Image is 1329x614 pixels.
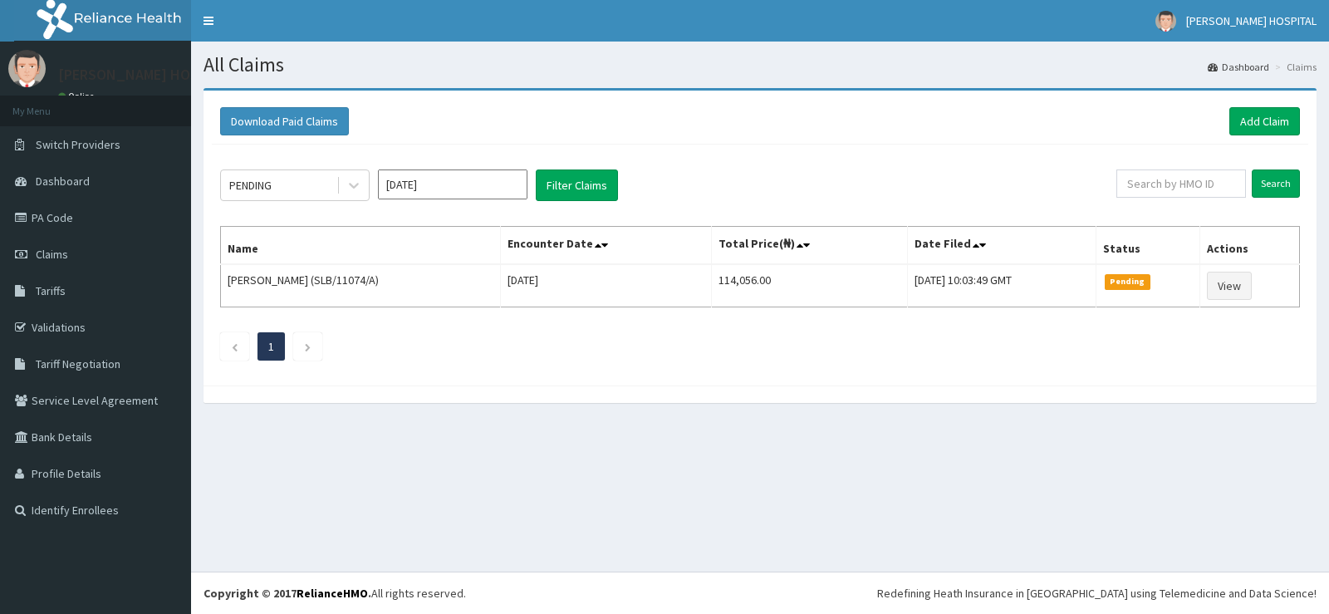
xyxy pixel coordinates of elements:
a: Add Claim [1229,107,1300,135]
th: Name [221,227,501,265]
a: RelianceHMO [297,586,368,601]
th: Total Price(₦) [712,227,908,265]
li: Claims [1271,60,1317,74]
div: PENDING [229,177,272,194]
div: Redefining Heath Insurance in [GEOGRAPHIC_DATA] using Telemedicine and Data Science! [877,585,1317,602]
p: [PERSON_NAME] HOSPITAL [58,67,235,82]
span: [PERSON_NAME] HOSPITAL [1186,13,1317,28]
a: View [1207,272,1252,300]
span: Tariff Negotiation [36,356,120,371]
input: Select Month and Year [378,169,527,199]
img: User Image [1155,11,1176,32]
footer: All rights reserved. [191,572,1329,614]
a: Dashboard [1208,60,1269,74]
img: User Image [8,50,46,87]
th: Status [1096,227,1199,265]
a: Previous page [231,339,238,354]
a: Page 1 is your current page [268,339,274,354]
span: Switch Providers [36,137,120,152]
a: Next page [304,339,311,354]
span: Dashboard [36,174,90,189]
th: Date Filed [907,227,1096,265]
span: Tariffs [36,283,66,298]
th: Encounter Date [501,227,712,265]
h1: All Claims [204,54,1317,76]
td: [DATE] [501,264,712,307]
strong: Copyright © 2017 . [204,586,371,601]
button: Download Paid Claims [220,107,349,135]
th: Actions [1199,227,1299,265]
span: Pending [1105,274,1150,289]
button: Filter Claims [536,169,618,201]
a: Online [58,91,98,102]
input: Search [1252,169,1300,198]
td: [DATE] 10:03:49 GMT [907,264,1096,307]
input: Search by HMO ID [1116,169,1247,198]
span: Claims [36,247,68,262]
td: 114,056.00 [712,264,908,307]
td: [PERSON_NAME] (SLB/11074/A) [221,264,501,307]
